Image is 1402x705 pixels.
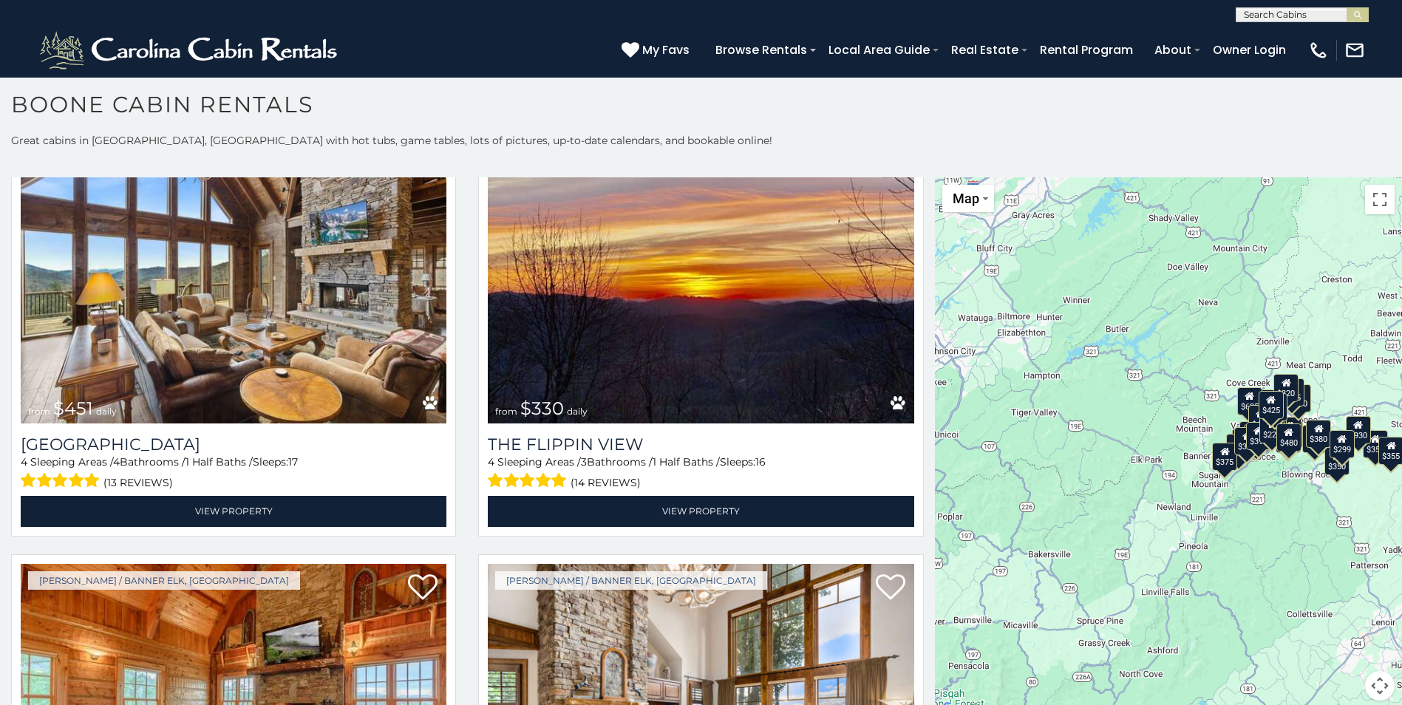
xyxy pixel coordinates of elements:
span: 1 Half Baths / [653,455,720,469]
span: (14 reviews) [571,473,641,492]
div: $565 [1259,389,1284,418]
div: $395 [1276,417,1301,445]
a: View Property [488,496,913,526]
a: The Flippin View [488,435,913,454]
div: $350 [1324,447,1350,475]
div: $375 [1212,443,1237,471]
a: Local Area Guide [821,37,937,63]
img: The Flippin View [488,138,913,423]
a: The Flippin View from $330 daily [488,138,913,423]
div: $325 [1234,427,1259,455]
div: $480 [1276,423,1301,452]
div: $355 [1363,430,1388,458]
a: Owner Login [1205,37,1293,63]
div: $410 [1248,405,1273,433]
a: Cucumber Tree Lodge from $451 daily [21,138,446,423]
img: White-1-2.png [37,28,344,72]
a: [GEOGRAPHIC_DATA] [21,435,446,454]
span: from [495,406,517,417]
span: 4 [21,455,27,469]
div: $425 [1259,391,1284,419]
span: 4 [113,455,120,469]
div: $930 [1346,416,1371,444]
span: (13 reviews) [103,473,173,492]
span: daily [567,406,588,417]
button: Change map style [942,185,994,212]
span: Map [953,191,979,206]
div: Sleeping Areas / Bathrooms / Sleeps: [488,454,913,492]
a: Add to favorites [408,573,438,604]
a: [PERSON_NAME] / Banner Elk, [GEOGRAPHIC_DATA] [28,571,300,590]
a: About [1147,37,1199,63]
span: 16 [755,455,766,469]
span: 3 [581,455,587,469]
div: $380 [1306,420,1331,448]
div: $349 [1262,393,1287,421]
div: $635 [1237,387,1262,415]
div: $320 [1273,374,1299,402]
a: [PERSON_NAME] / Banner Elk, [GEOGRAPHIC_DATA] [495,571,767,590]
a: Add to favorites [876,573,905,604]
img: phone-regular-white.png [1308,40,1329,61]
div: $225 [1259,415,1284,443]
span: $451 [53,398,93,419]
h3: Cucumber Tree Lodge [21,435,446,454]
a: Browse Rentals [708,37,814,63]
a: Real Estate [944,37,1026,63]
a: View Property [21,496,446,526]
a: My Favs [622,41,693,60]
a: Rental Program [1032,37,1140,63]
span: 17 [288,455,298,469]
button: Toggle fullscreen view [1365,185,1395,214]
img: mail-regular-white.png [1344,40,1365,61]
div: $695 [1302,425,1327,453]
span: 4 [488,455,494,469]
div: Sleeping Areas / Bathrooms / Sleeps: [21,454,446,492]
div: $299 [1329,430,1354,458]
span: from [28,406,50,417]
span: daily [96,406,117,417]
span: My Favs [642,41,690,59]
span: 1 Half Baths / [186,455,253,469]
img: Cucumber Tree Lodge [21,138,446,423]
button: Map camera controls [1365,671,1395,701]
div: $395 [1246,422,1271,450]
span: $330 [520,398,564,419]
